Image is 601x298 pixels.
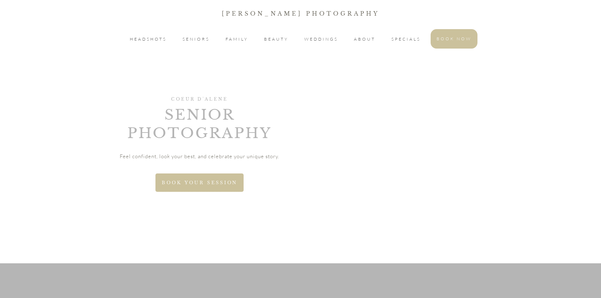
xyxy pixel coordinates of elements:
[264,35,288,43] a: BEAUTY
[183,35,210,43] a: SENIORS
[162,180,237,186] span: BOOK YOUR SESSION
[120,147,279,166] p: Feel confident, look your best, and celebrate your unique story.
[127,106,272,142] span: Senior Photography
[102,96,298,105] h1: COEUR D'ALENE
[304,35,338,43] a: WEDDINGS
[130,35,167,43] a: HEADSHOTS
[0,9,601,18] p: [PERSON_NAME] Photography
[354,35,375,43] a: ABOUT
[437,35,472,43] a: BOOK NOW
[226,35,248,43] a: FAMILY
[155,173,244,192] a: BOOK YOUR SESSION
[391,35,421,43] a: SPECIALS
